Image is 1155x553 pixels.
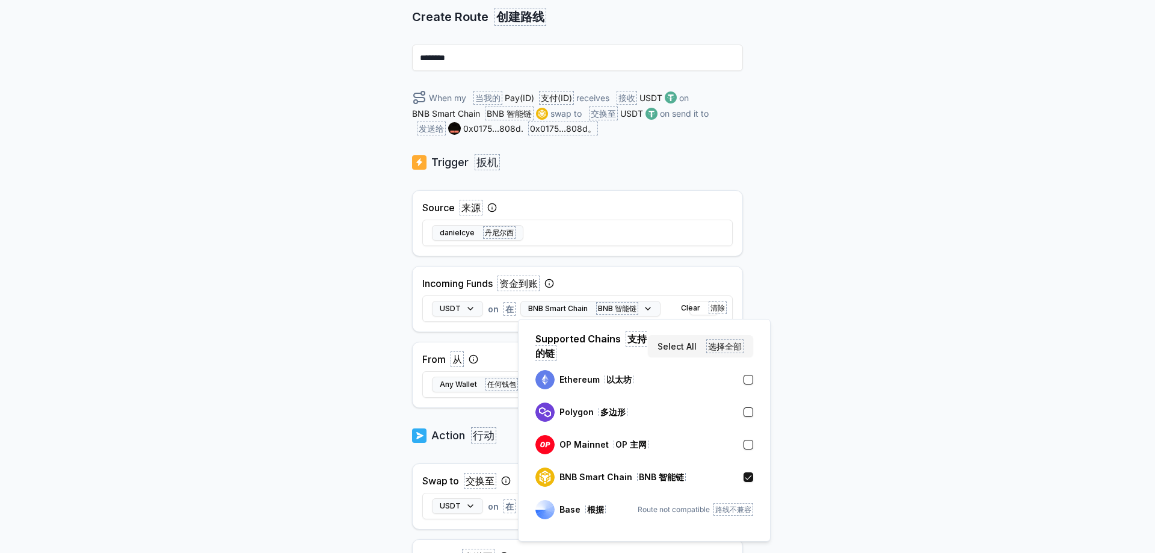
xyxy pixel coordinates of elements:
[639,472,684,482] font: BNB 智能链
[541,93,572,103] font: 支付(ID)
[559,375,633,385] p: Ethereum
[559,440,648,450] p: OP Mainnet
[496,10,544,24] font: 创建路线
[620,107,643,120] span: USDT
[412,427,427,444] img: logo
[665,91,677,103] img: logo
[518,319,771,542] div: BNB Smart Chain BNB 智能链
[475,93,500,103] font: 当我的
[461,202,481,214] font: 来源
[710,303,725,312] font: 清除
[488,500,516,513] span: on
[715,505,751,514] font: 路线不兼容
[412,90,743,135] div: When my receives on swap to on send it to
[473,429,494,442] font: 行动
[648,335,753,357] button: Select All 选择全部
[488,303,516,315] span: on
[463,122,598,135] span: 0x0175...808d .
[487,108,532,119] font: BNB 智能链
[505,304,514,314] font: 在
[638,505,753,514] span: Route not compatible
[499,277,538,289] font: 资金到账
[559,472,686,482] p: BNB Smart Chain
[422,474,496,488] label: Swap to
[520,301,661,317] button: BNB Smart Chain BNB 智能链
[535,468,555,487] img: logo
[412,8,743,25] p: Create Route
[432,225,523,241] button: danielcye 丹尼尔西
[412,107,534,120] span: BNB Smart Chain
[536,108,548,120] img: logo
[452,353,462,365] font: 从
[559,407,627,417] p: Polygon
[591,108,616,119] font: 交换至
[487,380,516,389] font: 任何钱包
[587,504,604,514] font: 根据
[432,377,540,392] button: Any Wallet 任何钱包
[535,332,648,360] p: Supported Chains
[431,154,500,171] p: Trigger
[535,403,555,422] img: logo
[412,154,427,171] img: logo
[606,374,632,385] font: 以太坊
[535,500,555,519] img: logo
[431,427,496,444] p: Action
[505,501,514,511] font: 在
[535,435,555,454] img: logo
[530,123,596,134] font: 0x0175...808d。
[615,439,647,450] font: OP 主网
[422,352,464,366] label: From
[432,301,483,317] button: USDT
[600,407,626,417] font: 多边形
[505,91,574,104] span: Pay(ID)
[535,370,555,389] img: logo
[689,301,718,315] button: Clear 清除
[618,93,635,103] font: 接收
[419,123,444,134] font: 发送给
[708,341,742,351] font: 选择全部
[645,108,658,120] img: logo
[432,498,483,514] button: USDT
[466,475,494,487] font: 交换至
[559,505,606,514] p: Base
[476,156,498,168] font: 扳机
[485,228,514,237] font: 丹尼尔西
[422,276,540,291] label: Incoming Funds
[598,304,636,313] font: BNB 智能链
[639,91,662,104] span: USDT
[422,200,482,215] label: Source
